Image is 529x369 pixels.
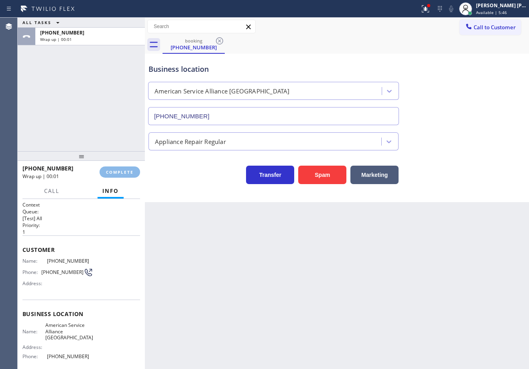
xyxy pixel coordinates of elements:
span: Business location [22,310,140,318]
button: Transfer [246,166,294,184]
div: booking [163,38,224,44]
span: Call to Customer [474,24,516,31]
button: Marketing [350,166,399,184]
span: Phone: [22,269,41,275]
div: [PERSON_NAME] [PERSON_NAME] Dahil [476,2,527,9]
span: [PHONE_NUMBER] [22,164,73,172]
button: Call [39,183,64,199]
div: Appliance Repair Regular [155,137,226,146]
span: [PHONE_NUMBER] [47,258,93,264]
span: Customer [22,246,140,253]
span: Address: [22,344,47,350]
span: COMPLETE [106,169,134,175]
span: American Service Alliance [GEOGRAPHIC_DATA] [45,322,93,341]
span: Wrap up | 00:01 [40,36,72,42]
span: [PHONE_NUMBER] [40,29,84,36]
span: Name: [22,328,45,335]
input: Search [148,20,255,33]
span: Address: [22,280,47,286]
button: Spam [298,166,346,184]
span: Call [44,187,59,195]
div: [PHONE_NUMBER] [163,44,224,51]
h1: Context [22,201,140,208]
button: ALL TASKS [18,18,67,27]
p: [Test] All [22,215,140,222]
p: 1 [22,229,140,235]
span: Name: [22,258,47,264]
button: Mute [446,3,457,14]
button: Info [98,183,124,199]
span: Wrap up | 00:01 [22,173,59,180]
div: (856) 780-3163 [163,36,224,53]
div: Business location [149,64,399,75]
span: ALL TASKS [22,20,51,25]
span: Phone: [22,353,47,359]
h2: Queue: [22,208,140,215]
span: Available | 5:46 [476,10,507,15]
button: COMPLETE [100,166,140,178]
div: American Service Alliance [GEOGRAPHIC_DATA] [155,87,290,96]
h2: Priority: [22,222,140,229]
span: [PHONE_NUMBER] [41,269,83,275]
button: Call to Customer [460,20,521,35]
span: Info [102,187,119,195]
span: [PHONE_NUMBER] [47,353,93,359]
input: Phone Number [148,107,399,125]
